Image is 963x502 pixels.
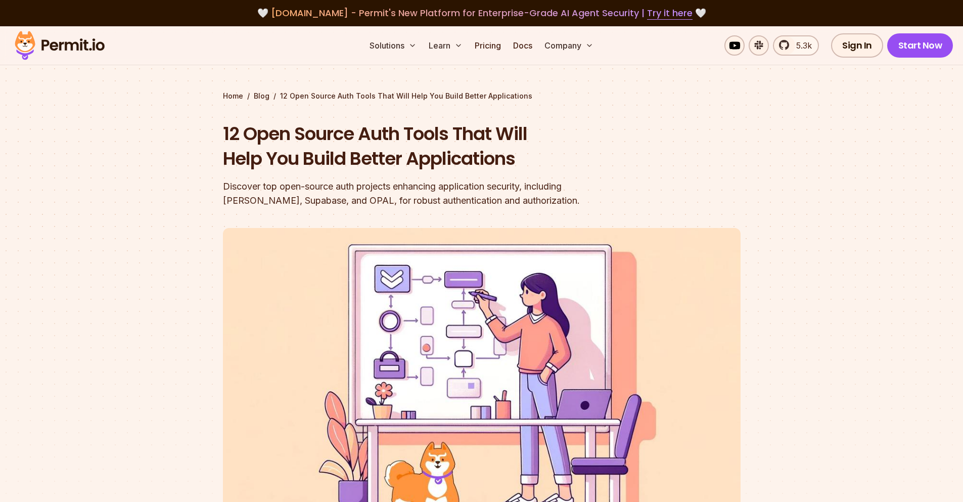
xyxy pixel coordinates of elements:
a: Sign In [831,33,883,58]
button: Learn [425,35,467,56]
a: Home [223,91,243,101]
a: Blog [254,91,269,101]
div: 🤍 🤍 [24,6,939,20]
a: 5.3k [773,35,819,56]
h1: 12 Open Source Auth Tools That Will Help You Build Better Applications [223,121,611,171]
a: Start Now [887,33,953,58]
div: / / [223,91,741,101]
button: Solutions [365,35,421,56]
a: Try it here [647,7,693,20]
button: Company [540,35,598,56]
span: [DOMAIN_NAME] - Permit's New Platform for Enterprise-Grade AI Agent Security | [271,7,693,19]
a: Pricing [471,35,505,56]
a: Docs [509,35,536,56]
div: Discover top open-source auth projects enhancing application security, including [PERSON_NAME], S... [223,179,611,208]
img: Permit logo [10,28,109,63]
span: 5.3k [790,39,812,52]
